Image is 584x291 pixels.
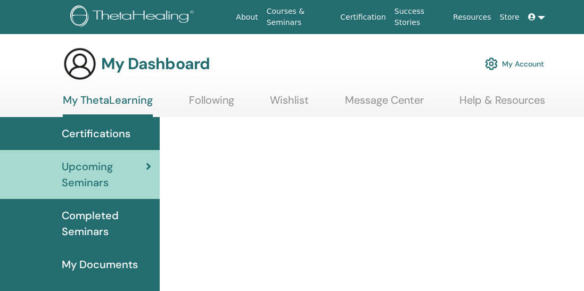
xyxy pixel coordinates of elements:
[336,7,390,27] a: Certification
[70,5,198,29] img: logo.png
[262,2,336,32] a: Courses & Seminars
[270,94,309,114] a: Wishlist
[449,7,496,27] a: Resources
[63,47,97,81] img: generic-user-icon.jpg
[345,94,424,114] a: Message Center
[62,126,130,142] span: Certifications
[459,94,545,114] a: Help & Resources
[62,159,146,190] span: Upcoming Seminars
[101,54,210,73] h3: My Dashboard
[485,55,498,73] img: cog.svg
[485,52,544,76] a: My Account
[390,2,449,32] a: Success Stories
[62,256,138,272] span: My Documents
[62,207,151,239] span: Completed Seminars
[189,94,234,114] a: Following
[496,7,524,27] a: Store
[63,94,153,117] a: My ThetaLearning
[232,7,262,27] a: About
